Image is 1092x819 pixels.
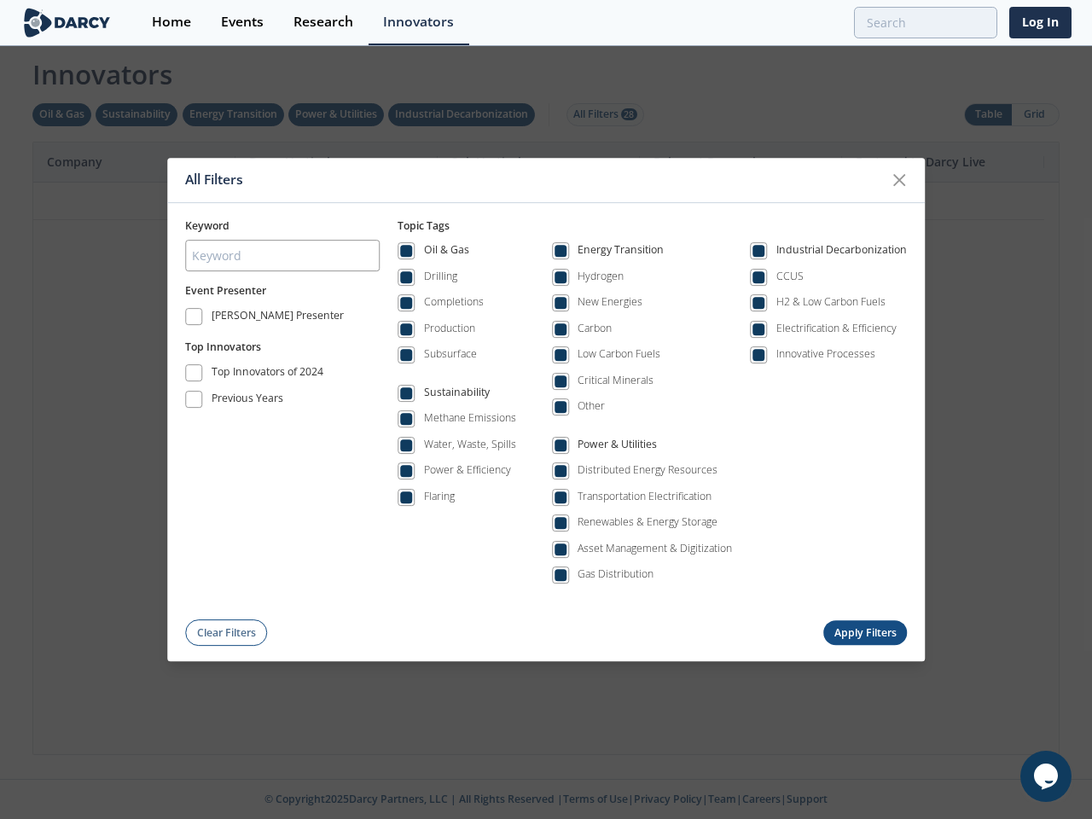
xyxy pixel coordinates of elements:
[424,437,516,452] div: Water, Waste, Spills
[185,164,883,196] div: All Filters
[398,218,450,233] span: Topic Tags
[1020,751,1075,802] iframe: chat widget
[578,515,717,531] div: Renewables & Energy Storage
[578,321,612,336] div: Carbon
[578,399,605,415] div: Other
[185,240,380,271] input: Keyword
[578,243,664,264] div: Energy Transition
[185,283,266,299] button: Event Presenter
[424,489,455,504] div: Flaring
[185,340,261,355] button: Top Innovators
[212,308,344,328] div: [PERSON_NAME] Presenter
[578,541,732,556] div: Asset Management & Digitization
[776,269,804,284] div: CCUS
[185,218,229,233] span: Keyword
[424,269,457,284] div: Drilling
[578,347,660,363] div: Low Carbon Fuels
[424,295,484,311] div: Completions
[578,463,717,479] div: Distributed Energy Resources
[152,15,191,29] div: Home
[383,15,454,29] div: Innovators
[578,269,624,284] div: Hydrogen
[854,7,997,38] input: Advanced Search
[578,373,653,388] div: Critical Minerals
[578,567,653,583] div: Gas Distribution
[293,15,353,29] div: Research
[185,340,261,354] span: Top Innovators
[823,621,907,646] button: Apply Filters
[578,437,657,457] div: Power & Utilities
[424,463,511,479] div: Power & Efficiency
[424,385,490,405] div: Sustainability
[776,295,886,311] div: H2 & Low Carbon Fuels
[212,364,323,385] div: Top Innovators of 2024
[776,347,875,363] div: Innovative Processes
[776,243,907,264] div: Industrial Decarbonization
[424,347,477,363] div: Subsurface
[185,283,266,298] span: Event Presenter
[424,243,469,264] div: Oil & Gas
[424,321,475,336] div: Production
[185,620,267,647] button: Clear Filters
[20,8,113,38] img: logo-wide.svg
[212,391,283,411] div: Previous Years
[578,295,642,311] div: New Energies
[221,15,264,29] div: Events
[424,411,516,427] div: Methane Emissions
[1009,7,1072,38] a: Log In
[776,321,897,336] div: Electrification & Efficiency
[578,489,712,504] div: Transportation Electrification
